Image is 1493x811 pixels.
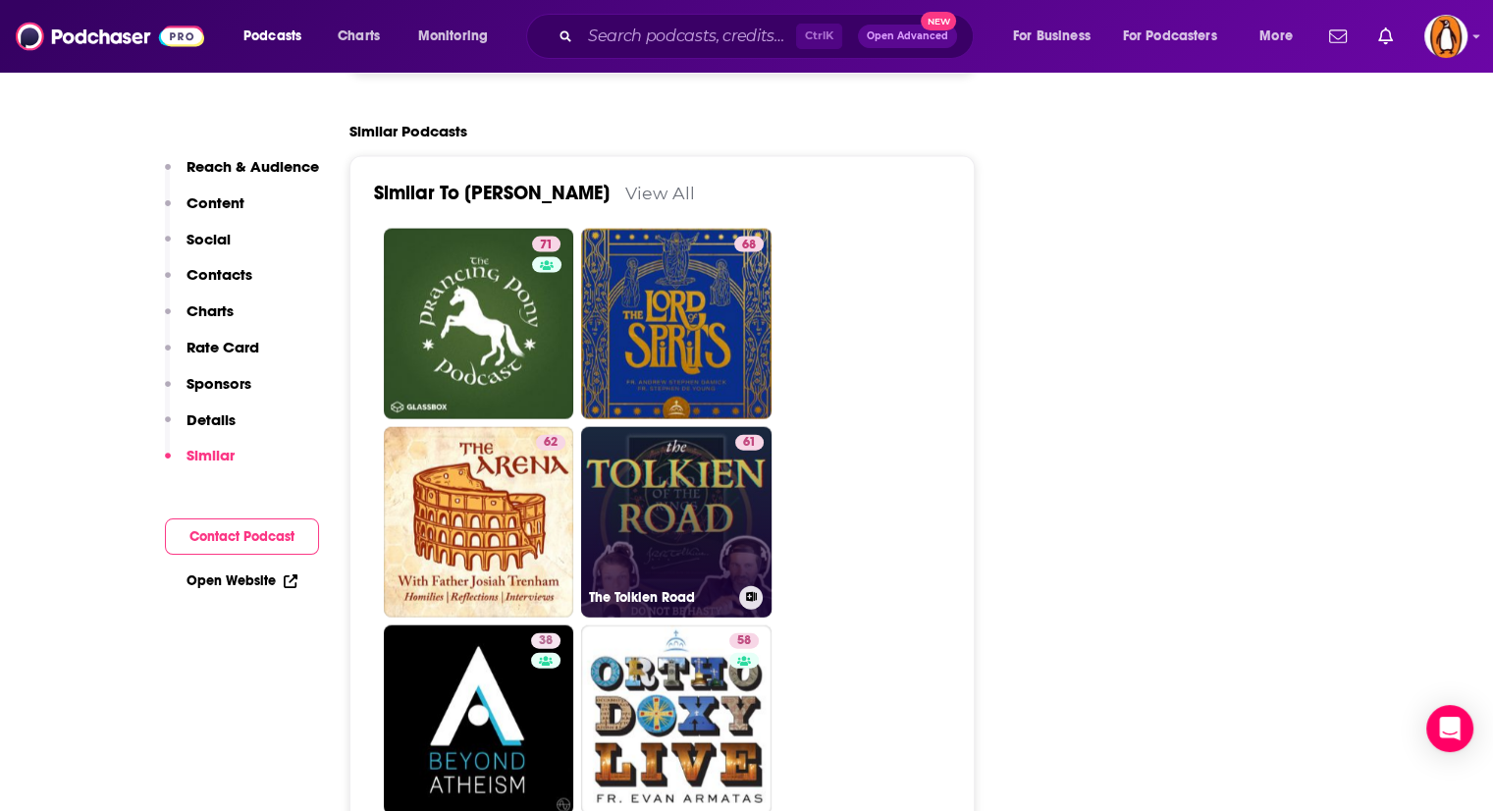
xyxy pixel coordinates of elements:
[743,433,756,453] span: 61
[165,410,236,447] button: Details
[165,374,251,410] button: Sponsors
[737,631,751,651] span: 58
[1424,15,1467,58] span: Logged in as penguin_portfolio
[1110,21,1246,52] button: open menu
[187,265,252,284] p: Contacts
[187,446,235,464] p: Similar
[531,633,560,649] a: 38
[187,157,319,176] p: Reach & Audience
[187,410,236,429] p: Details
[539,631,553,651] span: 38
[230,21,327,52] button: open menu
[165,446,235,482] button: Similar
[418,23,488,50] span: Monitoring
[374,181,610,205] a: Similar To [PERSON_NAME]
[581,427,772,618] a: 61The Tolkien Road
[735,435,764,451] a: 61
[16,18,204,55] img: Podchaser - Follow, Share and Rate Podcasts
[349,122,467,140] h2: Similar Podcasts
[1259,23,1293,50] span: More
[165,338,259,374] button: Rate Card
[243,23,301,50] span: Podcasts
[867,31,948,41] span: Open Advanced
[187,301,234,320] p: Charts
[1246,21,1317,52] button: open menu
[796,24,842,49] span: Ctrl K
[165,193,244,230] button: Content
[581,229,772,419] a: 68
[187,193,244,212] p: Content
[404,21,513,52] button: open menu
[540,236,553,255] span: 71
[536,435,565,451] a: 62
[165,157,319,193] button: Reach & Audience
[187,338,259,356] p: Rate Card
[187,230,231,248] p: Social
[165,301,234,338] button: Charts
[532,237,560,252] a: 71
[589,589,731,606] h3: The Tolkien Road
[1426,705,1473,752] div: Open Intercom Messenger
[1013,23,1091,50] span: For Business
[999,21,1115,52] button: open menu
[165,265,252,301] button: Contacts
[580,21,796,52] input: Search podcasts, credits, & more...
[384,427,574,618] a: 62
[1321,20,1355,53] a: Show notifications dropdown
[921,12,956,30] span: New
[544,433,558,453] span: 62
[165,518,319,555] button: Contact Podcast
[1424,15,1467,58] img: User Profile
[1424,15,1467,58] button: Show profile menu
[742,236,756,255] span: 68
[1370,20,1401,53] a: Show notifications dropdown
[384,229,574,419] a: 71
[338,23,380,50] span: Charts
[187,572,297,589] a: Open Website
[858,25,957,48] button: Open AdvancedNew
[729,633,759,649] a: 58
[625,183,695,203] a: View All
[165,230,231,266] button: Social
[545,14,992,59] div: Search podcasts, credits, & more...
[325,21,392,52] a: Charts
[187,374,251,393] p: Sponsors
[1123,23,1217,50] span: For Podcasters
[734,237,764,252] a: 68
